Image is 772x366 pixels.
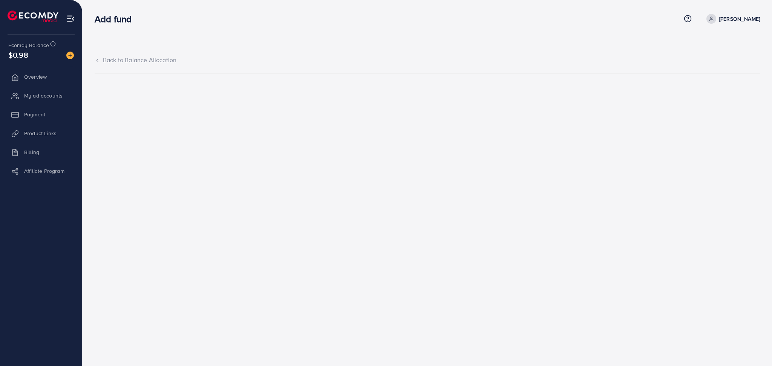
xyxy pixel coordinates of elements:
img: logo [8,11,58,22]
img: menu [66,14,75,23]
p: [PERSON_NAME] [719,14,760,23]
span: $0.98 [8,49,28,60]
a: [PERSON_NAME] [703,14,760,24]
div: Back to Balance Allocation [95,56,760,64]
h3: Add fund [95,14,138,24]
img: image [66,52,74,59]
span: Ecomdy Balance [8,41,49,49]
